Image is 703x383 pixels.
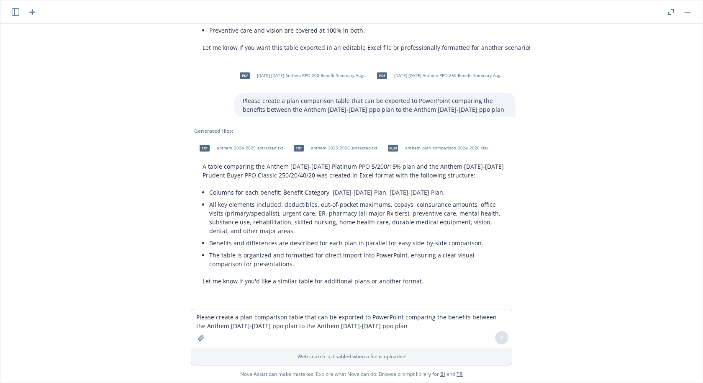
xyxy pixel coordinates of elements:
li: Preventive care and vision are covered at 100% in both. [209,24,672,36]
div: txtanthem_2025_2026_extracted.txt [288,138,379,159]
a: TR [457,370,463,378]
span: pdf [240,72,250,79]
span: [DATE]-[DATE] Anthem PPO 250 Benefit Summary Augment.pdf [394,73,504,78]
p: Please create a plan comparison table that can be exported to PowerPoint comparing the benefits b... [243,96,507,114]
a: BI [440,370,445,378]
div: xlsxanthem_plan_comparison_2024_2026.xlsx [382,138,490,159]
li: The table is organized and formatted for direct import into PowerPoint, ensuring a clear visual c... [209,249,507,270]
li: Benefits and differences are described for each plan in parallel for easy side-by-side comparison. [209,237,507,249]
div: txtanthem_2024_2025_extracted.txt [194,138,285,159]
span: anthem_2025_2026_extracted.txt [311,145,377,151]
span: anthem_plan_comparison_2024_2026.xlsx [405,145,488,151]
span: txt [200,145,210,151]
span: txt [294,145,304,151]
p: Let me know if you'd like a similar table for additional plans or another format. [203,277,507,285]
span: Nova Assist can make mistakes. Explore what Nova can do: Browse prompt library for and [240,365,463,383]
li: All key elements included: deductibles, out-of-pocket maximums, copays, coinsurance amounts, offi... [209,198,507,237]
p: A table comparing the Anthem [DATE]-[DATE] Platinum PPO 5/200/15% plan and the Anthem [DATE]-[DAT... [203,162,507,180]
span: anthem_2024_2025_extracted.txt [217,145,283,151]
div: pdf[DATE]-[DATE] Anthem PPO 250 Benefit Summary Augment.pdf [372,65,505,86]
div: Generated Files: [194,127,516,134]
li: Columns for each benefit: Benefit Category, [DATE]-[DATE] Plan, [DATE]-[DATE] Plan. [209,186,507,198]
span: pdf [377,72,387,79]
span: [DATE]-[DATE] Anthem PPO 200 Benefit Summary Augment.pdf [257,73,367,78]
p: Let me know if you want this table exported in an editable Excel file or professionally formatted... [203,43,672,52]
div: pdf[DATE]-[DATE] Anthem PPO 200 Benefit Summary Augment.pdf [234,65,368,86]
span: xlsx [388,145,398,151]
p: Web search is disabled when a file is uploaded [196,353,507,360]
